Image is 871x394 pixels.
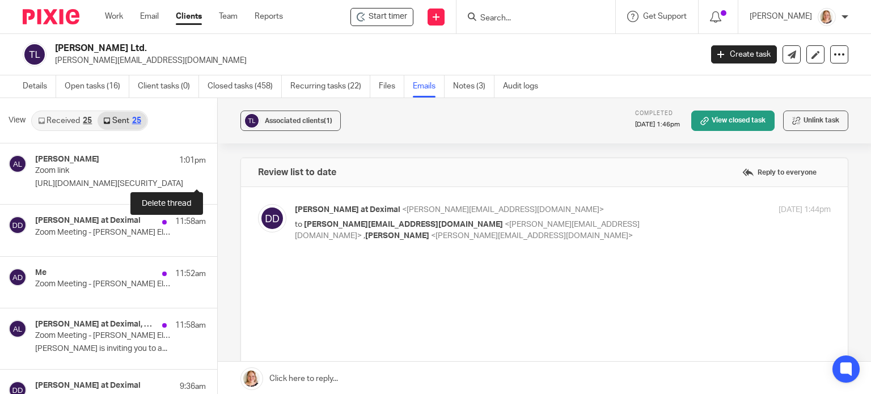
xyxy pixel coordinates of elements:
h4: [PERSON_NAME] at Deximal [35,216,141,226]
a: Received25 [32,112,98,130]
span: [PERSON_NAME] at Deximal [295,206,400,214]
a: Work [105,11,123,22]
a: Email [140,11,159,22]
h4: Review list to date [258,167,336,178]
span: (1) [324,117,332,124]
span: , [363,232,365,240]
p: 1:01pm [179,155,206,166]
div: 25 [83,117,92,125]
p: [PERSON_NAME] [750,11,812,22]
p: [DATE] 1:46pm [635,120,680,129]
a: Notes (3) [453,75,494,98]
img: svg%3E [9,216,27,234]
p: 11:58am [175,320,206,331]
p: [PERSON_NAME] is inviting you to a... [35,344,206,354]
button: Unlink task [783,111,848,131]
a: Audit logs [503,75,547,98]
img: svg%3E [243,112,260,129]
a: Sent25 [98,112,146,130]
a: Create task [711,45,777,63]
span: <[PERSON_NAME][EMAIL_ADDRESS][DOMAIN_NAME]> [431,232,633,240]
img: Pixie [23,9,79,24]
p: [DATE] 1:44pm [779,204,831,216]
a: Emails [413,75,445,98]
span: [PERSON_NAME] [365,232,429,240]
span: to [295,221,302,228]
span: Completed [635,111,673,116]
p: [PERSON_NAME][EMAIL_ADDRESS][DOMAIN_NAME] [55,55,694,66]
p: 11:52am [175,268,206,279]
a: Reports [255,11,283,22]
p: Zoom link [35,166,172,176]
p: Zoom Meeting - [PERSON_NAME] Electric Ltd [35,279,172,289]
span: [PERSON_NAME][EMAIL_ADDRESS][DOMAIN_NAME] [304,221,503,228]
div: 25 [132,117,141,125]
label: Reply to everyone [739,164,819,181]
span: View [9,115,26,126]
div: TG Schulz Ltd. [350,8,413,26]
img: svg%3E [9,268,27,286]
h4: Me [35,268,46,278]
h2: [PERSON_NAME] Ltd. [55,43,566,54]
img: svg%3E [9,155,27,173]
h4: [PERSON_NAME] at Deximal, Me, [PERSON_NAME], [PERSON_NAME] [35,320,157,329]
img: Screenshot%202025-09-16%20114050.png [818,8,836,26]
a: Details [23,75,56,98]
a: Clients [176,11,202,22]
p: Zoom Meeting - [PERSON_NAME] Electric Ltd [35,331,172,341]
a: Client tasks (0) [138,75,199,98]
img: svg%3E [9,320,27,338]
a: Recurring tasks (22) [290,75,370,98]
h4: [PERSON_NAME] [35,155,99,164]
h4: [PERSON_NAME] at Deximal [35,381,141,391]
a: Open tasks (16) [65,75,129,98]
input: Search [479,14,581,24]
img: svg%3E [258,204,286,232]
a: Closed tasks (458) [208,75,282,98]
a: Team [219,11,238,22]
a: View closed task [691,111,775,131]
span: <[PERSON_NAME][EMAIL_ADDRESS][DOMAIN_NAME]> [402,206,604,214]
p: Zoom Meeting - [PERSON_NAME] Electric Ltd [35,228,172,238]
p: [URL][DOMAIN_NAME][SECURITY_DATA] [35,179,206,189]
p: 11:58am [175,216,206,227]
span: Associated clients [265,117,332,124]
img: svg%3E [23,43,46,66]
span: Start timer [369,11,407,23]
button: Associated clients(1) [240,111,341,131]
span: Get Support [643,12,687,20]
a: Files [379,75,404,98]
p: 9:36am [180,381,206,392]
